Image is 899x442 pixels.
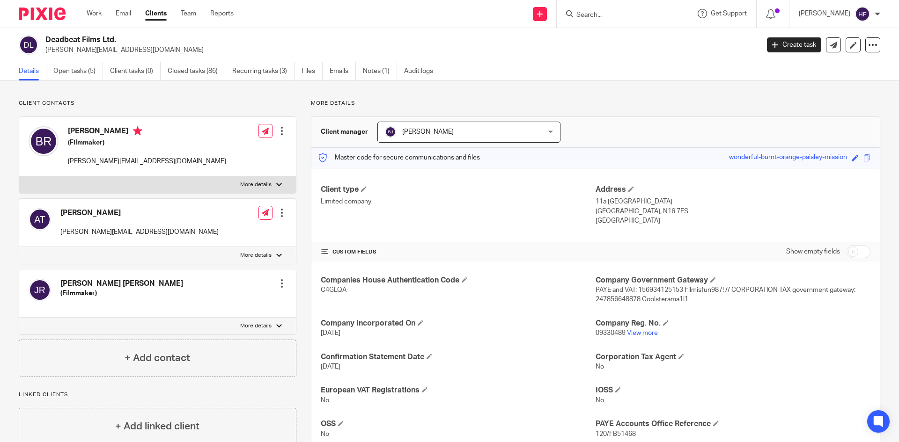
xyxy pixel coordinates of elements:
a: Emails [330,62,356,80]
h4: [PERSON_NAME] [PERSON_NAME] [60,279,183,289]
span: [DATE] [321,330,340,336]
p: Master code for secure communications and files [318,153,480,162]
h4: [PERSON_NAME] [60,208,219,218]
input: Search [575,11,660,20]
span: No [321,431,329,437]
p: More details [240,252,272,259]
p: More details [311,100,880,107]
p: [GEOGRAPHIC_DATA] [596,216,870,225]
p: [PERSON_NAME] [799,9,850,18]
h4: OSS [321,419,596,429]
h4: PAYE Accounts Office Reference [596,419,870,429]
a: Email [116,9,131,18]
a: Audit logs [404,62,440,80]
div: wonderful-burnt-orange-paisley-mission [729,152,847,163]
h4: + Add contact [125,351,190,365]
h4: Confirmation Statement Date [321,352,596,362]
img: svg%3E [385,126,396,138]
p: [PERSON_NAME][EMAIL_ADDRESS][DOMAIN_NAME] [60,227,219,237]
p: [GEOGRAPHIC_DATA], N16 7ES [596,207,870,216]
h5: (Filmmaker) [68,138,226,147]
h4: Company Government Gateway [596,275,870,285]
label: Show empty fields [786,247,840,256]
a: Details [19,62,46,80]
p: [PERSON_NAME][EMAIL_ADDRESS][DOMAIN_NAME] [45,45,753,55]
h4: IOSS [596,385,870,395]
h4: Corporation Tax Agent [596,352,870,362]
h3: Client manager [321,127,368,137]
h2: Deadbeat Films Ltd. [45,35,612,45]
h4: European VAT Registrations [321,385,596,395]
i: Primary [133,126,142,136]
img: svg%3E [29,208,51,231]
p: More details [240,322,272,330]
span: PAYE and VAT: 156934125153 Filmisfun987! // CORPORATION TAX government gateway: 247856648878 Cool... [596,287,855,303]
span: [PERSON_NAME] [402,129,454,135]
img: svg%3E [855,7,870,22]
a: Closed tasks (86) [168,62,225,80]
a: Open tasks (5) [53,62,103,80]
h4: Companies House Authentication Code [321,275,596,285]
h4: [PERSON_NAME] [68,126,226,138]
p: Limited company [321,197,596,206]
span: C4GLQA [321,287,346,293]
a: Files [302,62,323,80]
a: Reports [210,9,234,18]
h4: Company Reg. No. [596,319,870,328]
span: [DATE] [321,363,340,370]
p: More details [240,181,272,188]
h4: Address [596,185,870,195]
a: Notes (1) [363,62,397,80]
h4: Client type [321,185,596,195]
span: Get Support [711,10,747,17]
a: View more [627,330,658,336]
span: No [596,363,604,370]
span: 120/FB51468 [596,431,636,437]
p: [PERSON_NAME][EMAIL_ADDRESS][DOMAIN_NAME] [68,157,226,166]
img: svg%3E [19,35,38,55]
img: svg%3E [29,126,59,156]
h4: Company Incorporated On [321,319,596,328]
p: Client contacts [19,100,296,107]
a: Create task [767,37,821,52]
h4: CUSTOM FIELDS [321,248,596,256]
p: Linked clients [19,391,296,399]
span: No [321,397,329,404]
span: 09330489 [596,330,626,336]
p: 11a [GEOGRAPHIC_DATA] [596,197,870,206]
a: Client tasks (0) [110,62,161,80]
a: Recurring tasks (3) [232,62,295,80]
span: No [596,397,604,404]
h5: (Filmmaker) [60,289,183,298]
h4: + Add linked client [115,419,199,434]
a: Clients [145,9,167,18]
a: Team [181,9,196,18]
img: Pixie [19,7,66,20]
img: svg%3E [29,279,51,301]
a: Work [87,9,102,18]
